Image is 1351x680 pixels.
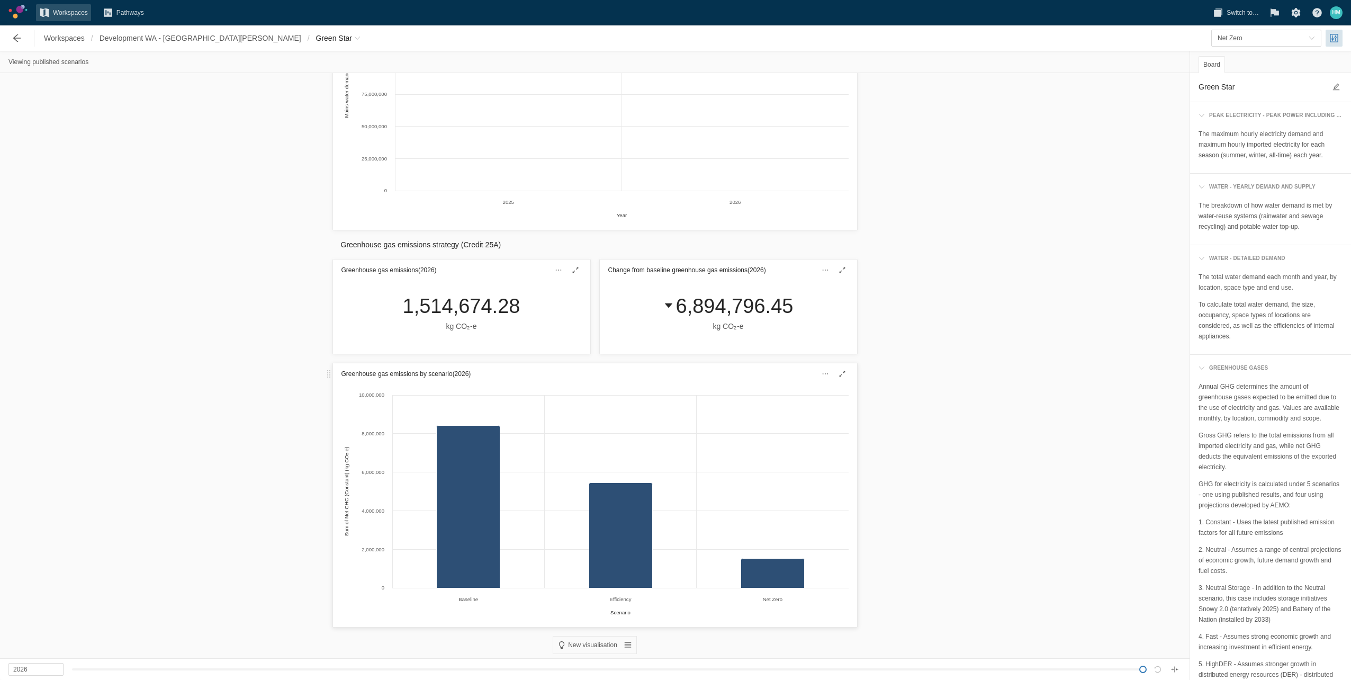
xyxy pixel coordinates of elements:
h3: Change from baseline greenhouse gas emissions (2026) [608,265,766,275]
p: 2. Neutral - Assumes a range of central projections of economic growth, future demand growth and ... [1199,544,1343,576]
a: Workspaces [41,30,88,47]
div: 1,514,674.28 [403,294,520,318]
p: The breakdown of how water demand is met by water-reuse systems (rainwater and sewage recycling) ... [1199,200,1343,232]
div: Greenhouse gas emissions by scenario(2026) [333,363,857,384]
span: Green Star [316,33,352,43]
span: / [88,30,96,47]
p: Gross GHG refers to the total emissions from all imported electricity and gas, while net GHG dedu... [1199,430,1343,472]
span: Pathways [116,7,144,18]
div: Peak Electricity - peak power including reduction from on-site generation [1194,106,1347,124]
p: To calculate total water demand, the size, occupancy, space types of locations are considered, as... [1199,299,1343,342]
div: kg CO₂‑e [403,320,520,332]
div: Water - detailed demand [1205,254,1285,263]
textarea: Green Star [1199,80,1326,93]
span: Workspaces [44,33,85,43]
div: Greenhouse gas emissions(2026) [333,260,590,281]
div: Board [1199,56,1225,73]
p: 1. Constant - Uses the latest published emission factors for all future emissions [1199,517,1343,538]
div: Viewing published scenarios [8,56,88,68]
div: Change from baseline greenhouse gas emissions(2026) [600,260,857,281]
h3: Greenhouse gas emissions (2026) [341,265,437,275]
div: Water - detailed demand [1194,249,1347,267]
div: 6,894,796.45 [663,294,794,318]
p: The maximum hourly electricity demand and maximum hourly imported electricity for each season (su... [1199,129,1343,160]
button: Switch to… [1210,4,1262,21]
div: Greenhouse gases [1205,363,1268,373]
span: / [304,30,313,47]
span: Net Zero [1218,34,1242,42]
nav: Breadcrumb [41,30,364,47]
span: Workspaces [53,7,88,18]
a: Workspaces [36,4,91,21]
h2: Greenhouse gas emissions strategy (Credit 25A) [341,239,849,250]
p: GHG for electricity is calculated under 5 scenarios - one using published results, and four using... [1199,479,1343,511]
h3: Greenhouse gas emissions by scenario (2026) [341,369,471,379]
span: Switch to… [1227,7,1259,18]
div: kg CO₂‑e [663,320,794,332]
p: Annual GHG determines the amount of greenhouse gases expected to be emitted due to the use of ele... [1199,381,1343,424]
button: New visualisation [555,639,619,651]
div: Water - yearly demand and supply [1205,182,1316,192]
a: Pathways [100,4,147,21]
div: Water - yearly demand and supply [1194,178,1347,196]
div: Peak Electricity - peak power including reduction from on-site generation [1205,111,1343,120]
a: Development WA - [GEOGRAPHIC_DATA][PERSON_NAME] [96,30,304,47]
div: HM [1330,6,1343,19]
button: Green Star [313,30,364,47]
p: 3. Neutral Storage - In addition to the Neutral scenario, this case includes storage initiatives ... [1199,583,1343,625]
span: Development WA - [GEOGRAPHIC_DATA][PERSON_NAME] [100,33,301,43]
p: The total water demand each month and year, by location, space type and end use. [1199,272,1343,293]
p: 4. Fast - Assumes strong economic growth and increasing investment in efficient energy. [1199,631,1343,652]
span: New visualisation [568,641,617,649]
div: Greenhouse gases [1194,359,1347,377]
button: toggle menu [1211,30,1321,47]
